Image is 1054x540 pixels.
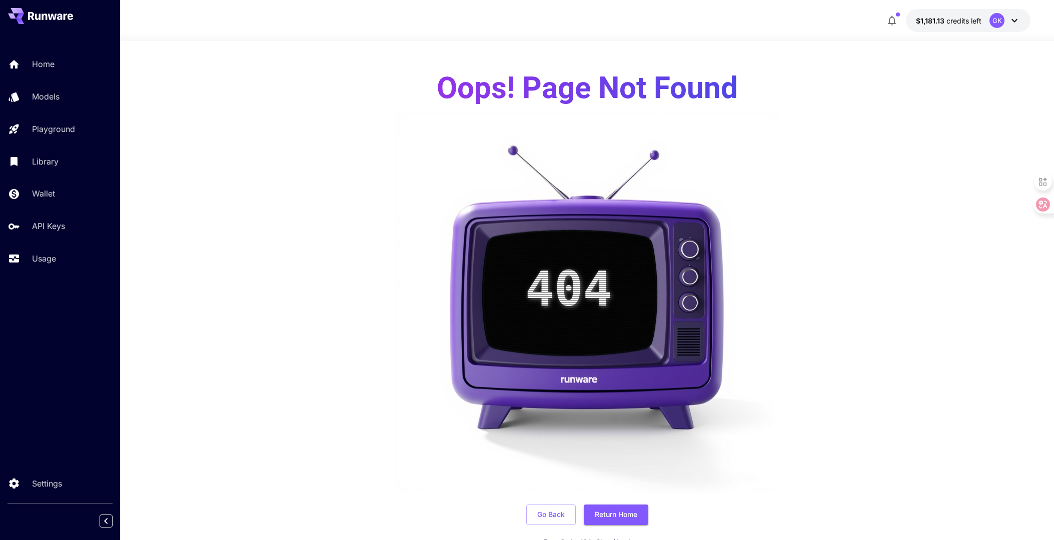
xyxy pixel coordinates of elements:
[916,15,981,26] div: $1,181.13453
[32,252,56,264] p: Usage
[32,477,62,489] p: Settings
[32,90,60,102] p: Models
[989,13,1004,28] div: GK
[100,514,113,527] button: Collapse sidebar
[32,187,55,199] p: Wallet
[437,73,738,104] h1: Oops! Page Not Found
[107,512,120,530] div: Collapse sidebar
[584,504,648,525] button: Return Home
[916,16,946,25] span: $1,181.13
[526,504,576,525] button: Go Back
[906,9,1030,32] button: $1,181.13453GK
[395,110,779,494] img: Purple 3d television
[32,220,65,232] p: API Keys
[32,58,55,70] p: Home
[32,123,75,135] p: Playground
[946,16,981,25] span: credits left
[32,155,59,167] p: Library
